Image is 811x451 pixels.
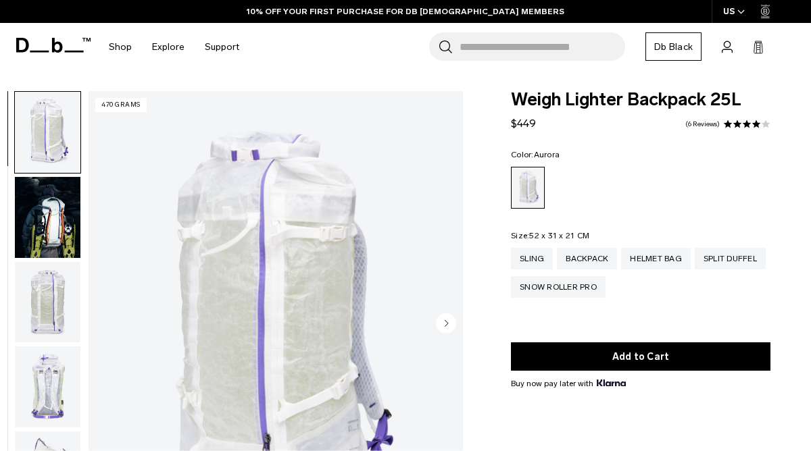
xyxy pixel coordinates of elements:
img: Weigh_Lighter_Backpack_25L_Lifestyle_new.png [15,177,80,258]
a: Snow Roller Pro [511,276,606,298]
a: Support [205,23,239,71]
button: Weigh_Lighter_Backpack_25L_Lifestyle_new.png [14,176,81,259]
span: Aurora [534,150,560,159]
img: Weigh_Lighter_Backpack_25L_3.png [15,346,80,427]
a: Sling [511,248,553,269]
a: Backpack [557,248,617,269]
a: Shop [109,23,132,71]
a: Aurora [511,167,545,209]
a: Split Duffel [695,248,766,269]
button: Weigh_Lighter_Backpack_25L_2.png [14,261,81,344]
legend: Size: [511,232,589,240]
img: Weigh_Lighter_Backpack_25L_1.png [15,92,80,173]
button: Weigh_Lighter_Backpack_25L_1.png [14,91,81,174]
p: 470 grams [95,98,147,112]
span: Buy now pay later with [511,377,626,390]
button: Weigh_Lighter_Backpack_25L_3.png [14,346,81,428]
a: Helmet Bag [621,248,691,269]
span: 52 x 31 x 21 CM [529,231,589,240]
span: $449 [511,117,536,130]
a: Db Black [645,32,702,61]
a: 10% OFF YOUR FIRST PURCHASE FOR DB [DEMOGRAPHIC_DATA] MEMBERS [247,5,564,18]
nav: Main Navigation [99,23,249,71]
img: {"height" => 20, "alt" => "Klarna"} [597,379,626,386]
a: 6 reviews [685,121,720,128]
img: Weigh_Lighter_Backpack_25L_2.png [15,262,80,343]
a: Explore [152,23,185,71]
span: Weigh Lighter Backpack 25L [511,91,770,109]
button: Add to Cart [511,342,770,371]
legend: Color: [511,151,560,159]
button: Next slide [436,313,456,336]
